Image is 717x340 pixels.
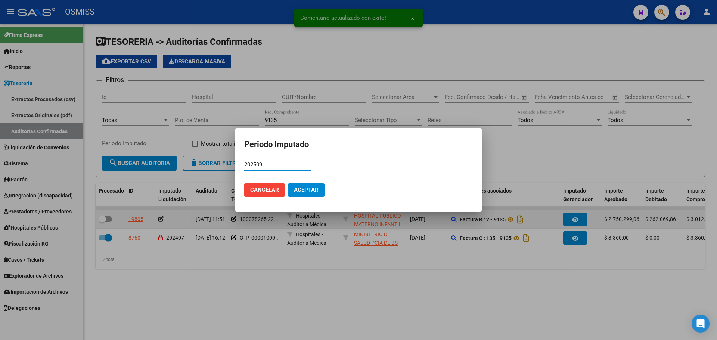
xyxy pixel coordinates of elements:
span: Aceptar [294,187,319,193]
span: Cancelar [250,187,279,193]
button: Aceptar [288,183,325,197]
h3: Periodo Imputado [244,137,473,152]
div: Open Intercom Messenger [692,315,710,333]
button: Cancelar [244,183,285,197]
